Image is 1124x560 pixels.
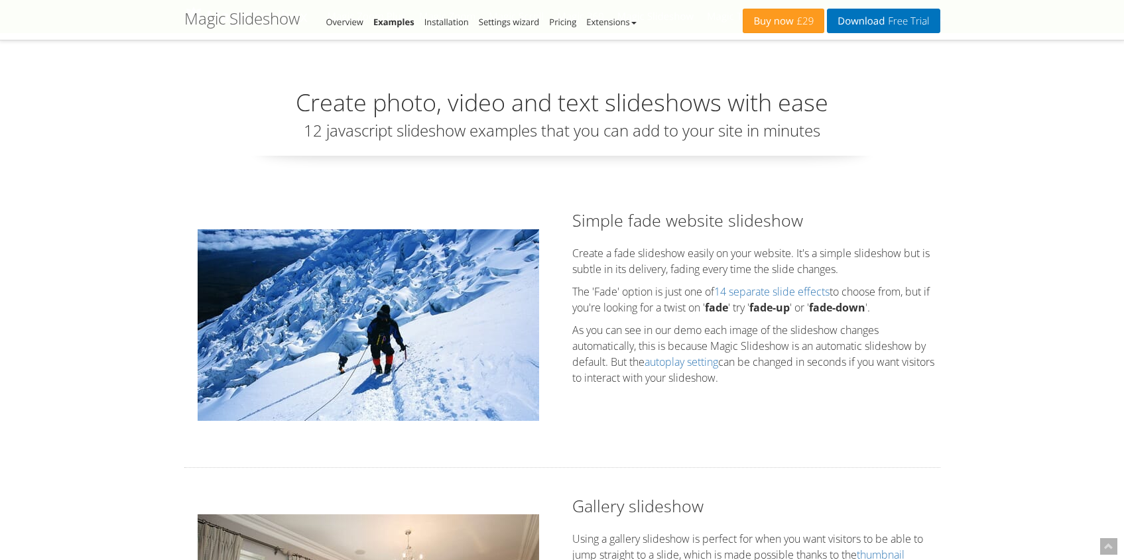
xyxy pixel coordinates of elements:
[749,300,790,315] strong: fade-up
[645,355,718,369] a: autoplay setting
[714,284,830,299] a: 14 separate slide effects
[572,494,940,518] h2: Gallery slideshow
[424,16,469,28] a: Installation
[572,322,940,386] p: As you can see in our demo each image of the slideshow changes automatically, this is because Mag...
[572,245,940,277] p: Create a fade slideshow easily on your website. It's a simple slideshow but is subtle in its deli...
[184,10,300,27] h1: Magic Slideshow
[809,300,865,315] strong: fade-down
[572,209,940,232] h2: Simple fade website slideshow
[885,16,929,27] span: Free Trial
[743,9,824,33] a: Buy now£29
[373,16,414,28] a: Examples
[794,16,814,27] span: £29
[586,16,636,28] a: Extensions
[827,9,940,33] a: DownloadFree Trial
[549,16,576,28] a: Pricing
[184,89,940,116] h2: Create photo, video and text slideshows with ease
[198,229,539,421] img: Simple fade website slideshow example
[326,16,363,28] a: Overview
[572,284,940,315] p: The 'Fade' option is just one of to choose from, but if you're looking for a twist on ' ' try ' '...
[705,300,728,315] strong: fade
[479,16,540,28] a: Settings wizard
[184,122,940,139] h3: 12 javascript slideshow examples that you can add to your site in minutes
